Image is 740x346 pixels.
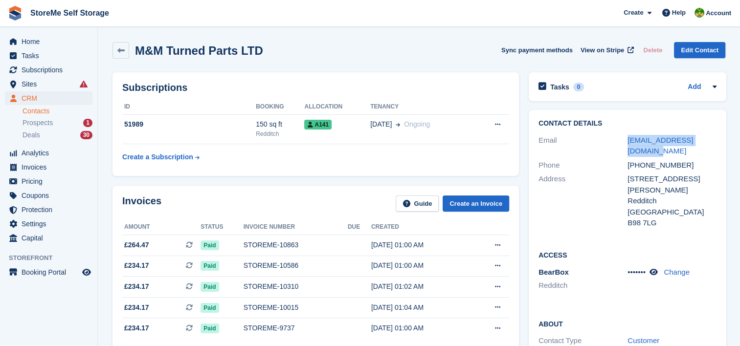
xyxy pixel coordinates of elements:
span: £234.17 [124,260,149,271]
a: menu [5,189,92,202]
h2: Contact Details [538,120,717,128]
a: Customer [628,336,659,345]
h2: M&M Turned Parts LTD [135,44,263,57]
th: ID [122,99,256,115]
a: menu [5,160,92,174]
span: Settings [22,217,80,231]
th: Status [201,219,244,235]
a: View on Stripe [577,42,636,58]
span: Coupons [22,189,80,202]
li: Redditch [538,280,628,291]
th: Created [371,219,471,235]
div: Redditch [628,195,717,207]
div: [DATE] 01:00 AM [371,260,471,271]
th: Tenancy [370,99,473,115]
a: menu [5,174,92,188]
a: Create an Invoice [443,195,509,212]
h2: Subscriptions [122,82,509,93]
div: 51989 [122,119,256,130]
div: [GEOGRAPHIC_DATA] [628,207,717,218]
h2: Tasks [550,83,569,91]
span: Subscriptions [22,63,80,77]
span: CRM [22,91,80,105]
th: Booking [256,99,304,115]
h2: Access [538,250,717,259]
th: Amount [122,219,201,235]
img: StorMe [695,8,704,18]
div: STOREME-10015 [244,303,348,313]
span: Paid [201,261,219,271]
th: Allocation [304,99,370,115]
span: £264.47 [124,240,149,250]
a: menu [5,49,92,63]
span: Storefront [9,253,97,263]
a: StoreMe Self Storage [26,5,113,21]
span: Help [672,8,686,18]
div: STOREME-10863 [244,240,348,250]
span: Capital [22,231,80,245]
div: STOREME-10586 [244,260,348,271]
span: A141 [304,120,332,130]
a: menu [5,217,92,231]
div: [DATE] 01:04 AM [371,303,471,313]
a: Contacts [22,107,92,116]
div: [DATE] 01:02 AM [371,281,471,292]
span: Ongoing [404,120,430,128]
span: Booking Portal [22,265,80,279]
a: menu [5,146,92,160]
span: Prospects [22,118,53,128]
span: Create [624,8,643,18]
a: menu [5,63,92,77]
span: BearBox [538,268,569,276]
span: Paid [201,282,219,292]
span: ••••••• [628,268,646,276]
div: Address [538,173,628,229]
a: menu [5,231,92,245]
span: Paid [201,303,219,313]
a: menu [5,77,92,91]
h2: Invoices [122,195,161,212]
a: [EMAIL_ADDRESS][DOMAIN_NAME] [628,136,693,155]
a: Prospects 1 [22,118,92,128]
span: Paid [201,240,219,250]
div: 150 sq ft [256,119,304,130]
button: Delete [639,42,666,58]
span: £234.17 [124,281,149,292]
button: Sync payment methods [501,42,573,58]
a: Add [688,82,701,93]
div: [STREET_ADDRESS][PERSON_NAME] [628,173,717,195]
a: Create a Subscription [122,148,200,166]
div: STOREME-10310 [244,281,348,292]
span: Analytics [22,146,80,160]
th: Due [348,219,371,235]
div: 30 [80,131,92,139]
div: B98 7LG [628,217,717,229]
a: menu [5,91,92,105]
a: Edit Contact [674,42,725,58]
a: Change [664,268,690,276]
span: Account [706,8,731,18]
div: 1 [83,119,92,127]
th: Invoice number [244,219,348,235]
a: menu [5,35,92,48]
a: Preview store [81,266,92,278]
a: Deals 30 [22,130,92,140]
a: menu [5,203,92,216]
span: £234.17 [124,323,149,333]
div: Create a Subscription [122,152,193,162]
span: Invoices [22,160,80,174]
i: Smart entry sync failures have occurred [80,80,88,88]
span: Pricing [22,174,80,188]
div: [DATE] 01:00 AM [371,323,471,333]
img: stora-icon-8386f47178a22dfd0bd8f6a31ec36ba5ce8667c1dd55bd0f319d3a0aa187defe.svg [8,6,22,21]
div: [PHONE_NUMBER] [628,160,717,171]
span: Tasks [22,49,80,63]
span: Sites [22,77,80,91]
div: Redditch [256,130,304,138]
span: Paid [201,324,219,333]
div: 0 [573,83,584,91]
span: View on Stripe [581,45,624,55]
span: Home [22,35,80,48]
div: [DATE] 01:00 AM [371,240,471,250]
div: Email [538,135,628,157]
